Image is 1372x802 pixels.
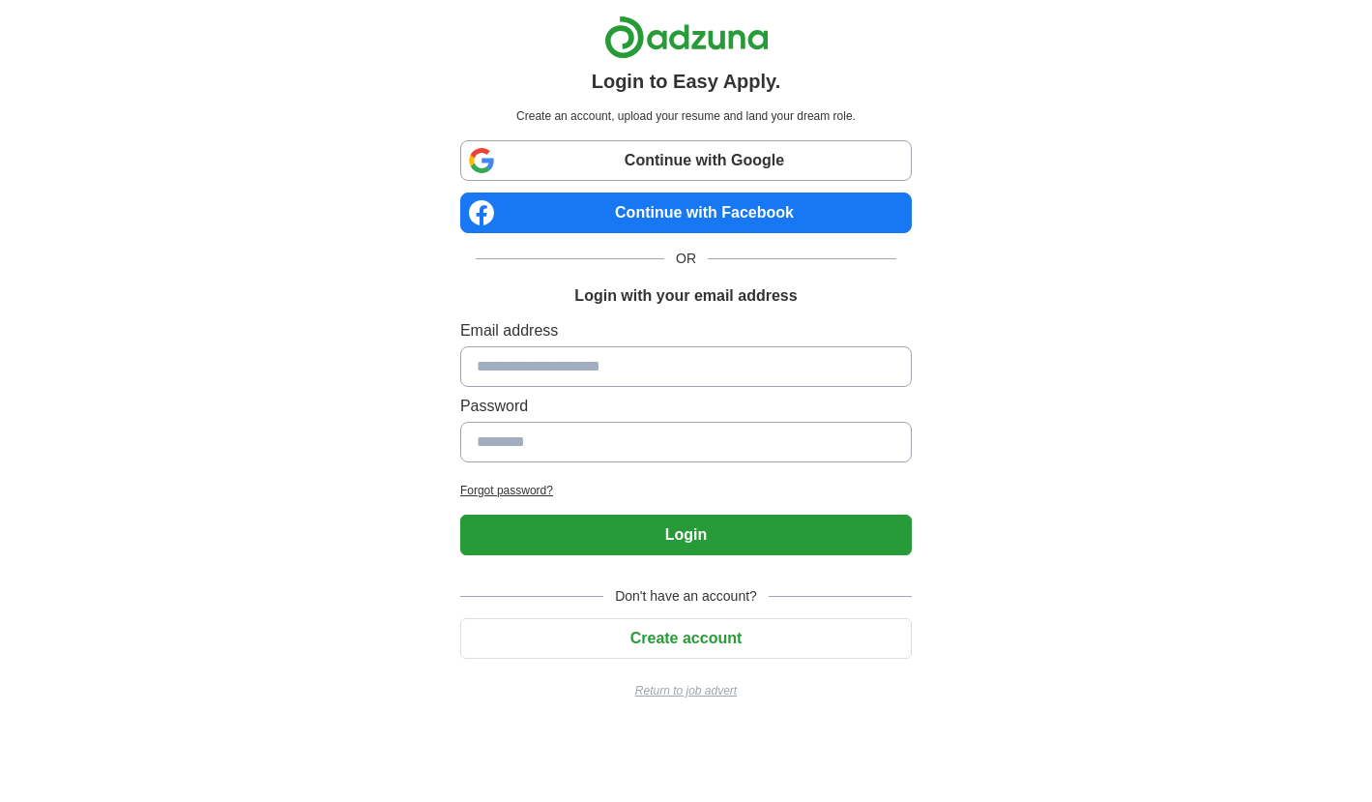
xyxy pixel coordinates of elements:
[574,284,797,308] h1: Login with your email address
[460,482,912,499] a: Forgot password?
[460,319,912,342] label: Email address
[460,395,912,418] label: Password
[460,515,912,555] button: Login
[603,586,769,607] span: Don't have an account?
[460,193,912,233] a: Continue with Facebook
[460,630,912,646] a: Create account
[592,67,781,96] h1: Login to Easy Apply.
[464,107,908,125] p: Create an account, upload your resume and land your dream role.
[460,618,912,659] button: Create account
[664,249,708,269] span: OR
[460,140,912,181] a: Continue with Google
[604,15,769,59] img: Adzuna logo
[460,682,912,699] a: Return to job advert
